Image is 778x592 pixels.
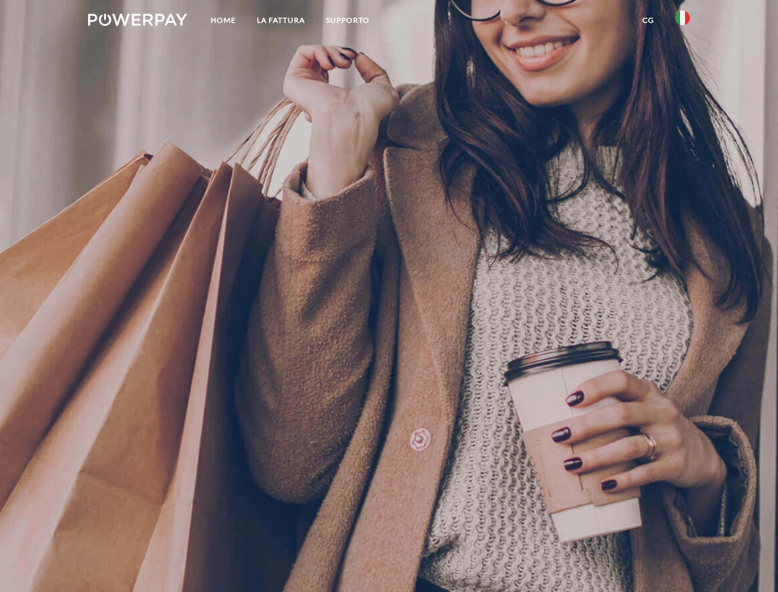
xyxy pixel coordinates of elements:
[632,9,665,31] a: CG
[246,9,315,31] a: LA FATTURA
[88,14,187,26] img: logo-powerpay-white.svg
[315,9,380,31] a: Supporto
[200,9,246,31] a: Home
[675,10,690,25] img: it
